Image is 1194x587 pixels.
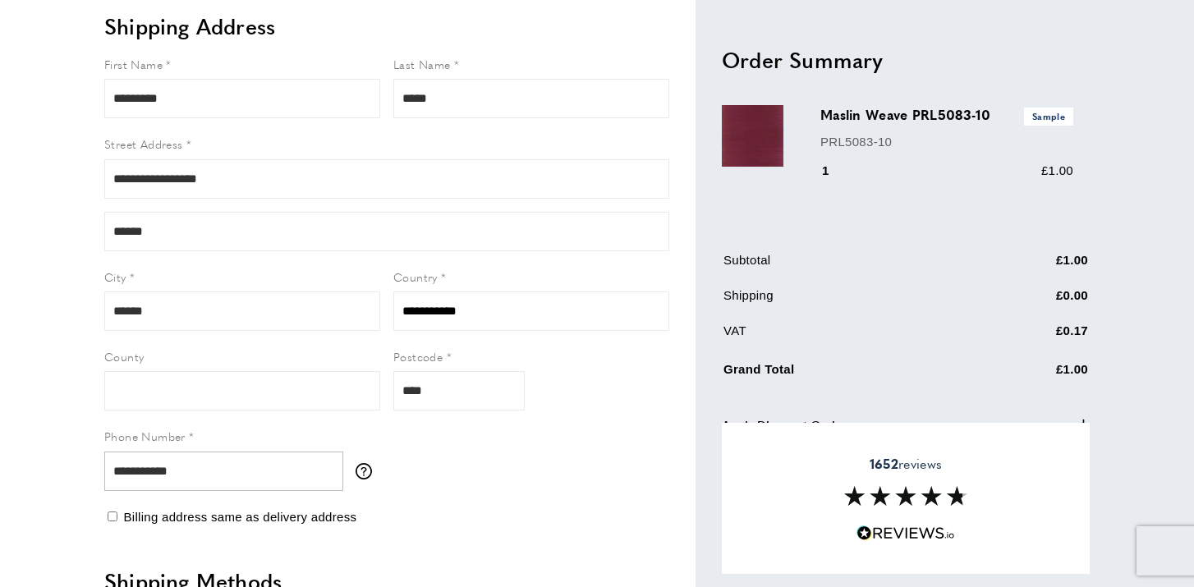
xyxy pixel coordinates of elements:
[870,454,898,473] strong: 1652
[108,511,117,521] input: Billing address same as delivery address
[1024,108,1073,125] span: Sample
[123,510,356,524] span: Billing address same as delivery address
[870,456,942,472] span: reviews
[975,356,1088,392] td: £1.00
[393,268,438,285] span: Country
[104,11,669,41] h2: Shipping Address
[723,250,973,282] td: Subtotal
[104,268,126,285] span: City
[820,131,1073,151] p: PRL5083-10
[723,356,973,392] td: Grand Total
[393,348,443,365] span: Postcode
[1041,163,1073,177] span: £1.00
[104,135,183,152] span: Street Address
[856,525,955,541] img: Reviews.io 5 stars
[723,321,973,353] td: VAT
[820,161,852,181] div: 1
[975,321,1088,353] td: £0.17
[104,428,186,444] span: Phone Number
[844,486,967,506] img: Reviews section
[722,44,1090,74] h2: Order Summary
[393,56,451,72] span: Last Name
[356,463,380,479] button: More information
[722,415,842,434] span: Apply Discount Code
[722,105,783,167] img: Maslin Weave PRL5083-10
[975,286,1088,318] td: £0.00
[820,105,1073,125] h3: Maslin Weave PRL5083-10
[104,56,163,72] span: First Name
[104,348,144,365] span: County
[723,286,973,318] td: Shipping
[975,250,1088,282] td: £1.00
